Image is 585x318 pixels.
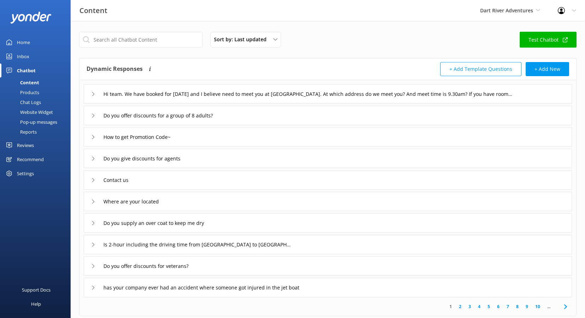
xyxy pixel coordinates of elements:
[22,283,50,297] div: Support Docs
[4,78,71,87] a: Content
[465,303,474,310] a: 3
[86,62,143,76] h4: Dynamic Responses
[522,303,532,310] a: 9
[79,5,107,16] h3: Content
[4,107,71,117] a: Website Widget
[17,138,34,152] div: Reviews
[520,32,577,48] a: Test Chatbot
[446,303,455,310] a: 1
[440,62,521,76] button: + Add Template Questions
[31,297,41,311] div: Help
[4,78,39,87] div: Content
[11,12,51,23] img: yonder-white-logo.png
[17,49,29,63] div: Inbox
[4,97,41,107] div: Chat Logs
[480,7,533,14] span: Dart River Adventures
[474,303,484,310] a: 4
[544,303,554,310] span: ...
[455,303,465,310] a: 2
[17,166,34,181] div: Settings
[17,35,30,49] div: Home
[4,127,37,137] div: Reports
[513,303,522,310] a: 8
[526,62,569,76] button: + Add New
[4,87,39,97] div: Products
[79,32,203,48] input: Search all Chatbot Content
[4,87,71,97] a: Products
[17,152,44,166] div: Recommend
[4,97,71,107] a: Chat Logs
[4,117,57,127] div: Pop-up messages
[17,63,36,78] div: Chatbot
[484,303,494,310] a: 5
[4,107,53,117] div: Website Widget
[494,303,503,310] a: 6
[4,117,71,127] a: Pop-up messages
[4,127,71,137] a: Reports
[214,36,271,43] span: Sort by: Last updated
[503,303,513,310] a: 7
[532,303,544,310] a: 10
